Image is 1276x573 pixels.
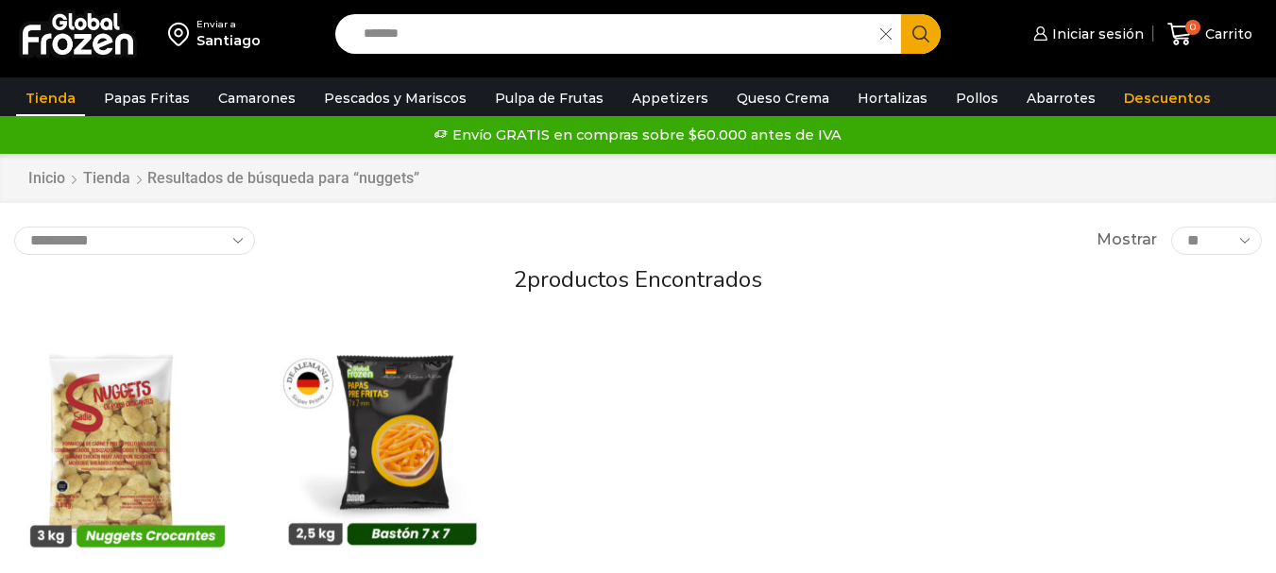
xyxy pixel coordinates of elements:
img: address-field-icon.svg [168,18,196,50]
button: Search button [901,14,941,54]
nav: Breadcrumb [27,168,419,190]
a: Pescados y Mariscos [315,80,476,116]
a: Papas Fritas [94,80,199,116]
a: Descuentos [1114,80,1220,116]
span: Carrito [1200,25,1252,43]
span: 0 [1185,20,1200,35]
a: Pulpa de Frutas [485,80,613,116]
a: Appetizers [622,80,718,116]
span: productos encontrados [527,264,762,295]
a: Iniciar sesión [1029,15,1144,53]
a: Abarrotes [1017,80,1105,116]
select: Pedido de la tienda [14,227,255,255]
a: 0 Carrito [1163,12,1257,57]
a: Inicio [27,168,66,190]
span: Iniciar sesión [1047,25,1144,43]
span: Mostrar [1097,229,1157,251]
a: Tienda [82,168,131,190]
a: Tienda [16,80,85,116]
div: Enviar a [196,18,261,31]
span: 2 [514,264,527,295]
a: Pollos [946,80,1008,116]
div: Santiago [196,31,261,50]
a: Hortalizas [848,80,937,116]
a: Camarones [209,80,305,116]
h1: Resultados de búsqueda para “nuggets” [147,169,419,187]
a: Queso Crema [727,80,839,116]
